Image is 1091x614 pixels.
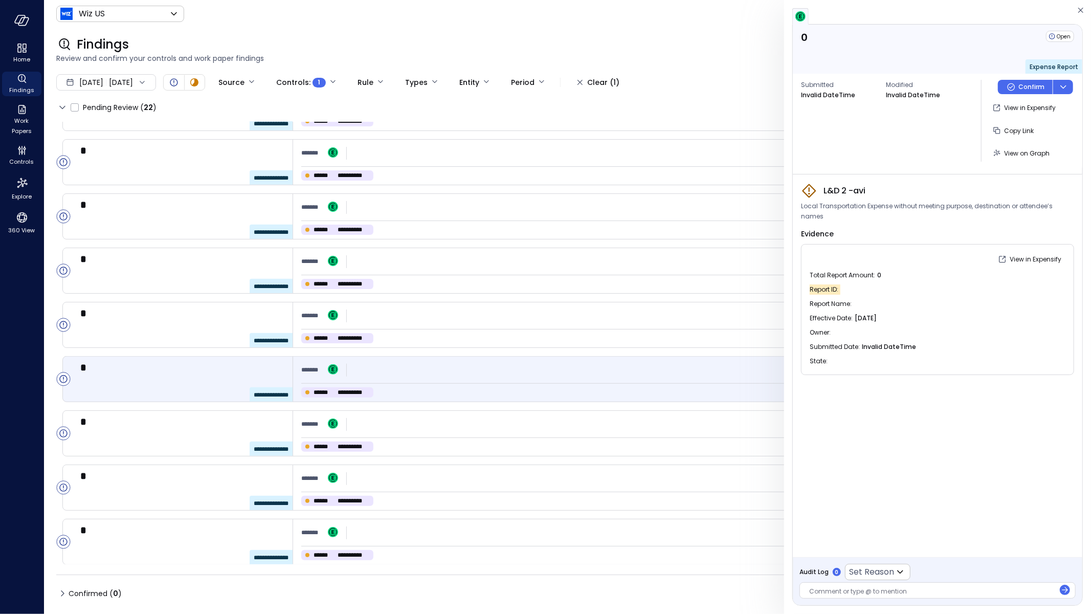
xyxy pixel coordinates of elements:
[801,90,855,100] p: Invalid DateTime
[56,209,71,224] div: Open
[569,74,628,91] button: Clear (1)
[12,191,32,202] span: Explore
[995,251,1065,268] button: View in Expensify
[56,426,71,441] div: Open
[56,535,71,549] div: Open
[6,116,37,136] span: Work Papers
[801,80,878,90] span: Submitted
[2,102,41,137] div: Work Papers
[56,53,1079,64] span: Review and confirm your controls and work paper findings
[13,54,30,64] span: Home
[2,209,41,236] div: 360 View
[998,80,1053,94] button: Confirm
[810,299,854,309] span: Report Name :
[855,313,877,323] span: [DATE]
[810,284,840,295] span: Report ID :
[862,342,916,352] span: Invalid DateTime
[2,143,41,168] div: Controls
[990,99,1060,117] button: View in Expensify
[849,566,894,578] p: Set Reason
[1018,82,1044,92] p: Confirm
[168,76,180,89] div: Open
[835,568,839,576] p: 0
[886,90,940,100] p: Invalid DateTime
[511,74,535,91] div: Period
[1004,149,1050,158] span: View on Graph
[1053,80,1073,94] button: dropdown-icon-button
[56,264,71,278] div: Open
[10,157,34,167] span: Controls
[77,36,129,53] span: Findings
[587,76,619,89] div: Clear (1)
[810,327,833,338] span: Owner :
[56,318,71,332] div: Open
[810,356,830,366] span: State :
[877,270,881,280] span: 0
[1030,62,1078,71] span: Expense Report
[69,585,122,602] span: Confirmed
[990,122,1038,139] button: Copy Link
[810,313,855,323] span: Effective Date :
[79,77,103,88] span: [DATE]
[79,8,105,20] p: Wiz US
[810,270,877,280] span: Total Report Amount :
[1004,126,1034,135] span: Copy Link
[276,74,326,91] div: Controls :
[801,229,834,239] span: Evidence
[1010,254,1061,265] p: View in Expensify
[990,144,1054,162] button: View on Graph
[1004,103,1056,113] p: View in Expensify
[56,372,71,386] div: Open
[60,8,73,20] img: Icon
[801,31,808,44] p: 0
[109,588,122,599] div: ( )
[795,11,806,21] img: expensify
[405,74,428,91] div: Types
[9,85,34,95] span: Findings
[886,80,963,90] span: Modified
[144,102,153,113] span: 22
[83,99,157,116] span: Pending Review
[9,225,35,235] span: 360 View
[810,342,862,352] span: Submitted Date :
[318,77,321,87] span: 1
[1046,31,1074,42] div: Open
[801,201,1074,222] span: Local Transportation Expense without meeting purpose, destination or attendee’s names
[995,253,1065,265] a: View in Expensify
[823,185,865,197] span: L&D 2 -avi
[56,155,71,169] div: Open
[2,174,41,203] div: Explore
[998,80,1073,94] div: Button group with a nested menu
[799,567,829,577] span: Audit Log
[2,72,41,96] div: Findings
[56,480,71,495] div: Open
[459,74,479,91] div: Entity
[188,76,201,89] div: In Progress
[218,74,244,91] div: Source
[358,74,373,91] div: Rule
[140,102,157,113] div: ( )
[113,588,118,599] span: 0
[2,41,41,65] div: Home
